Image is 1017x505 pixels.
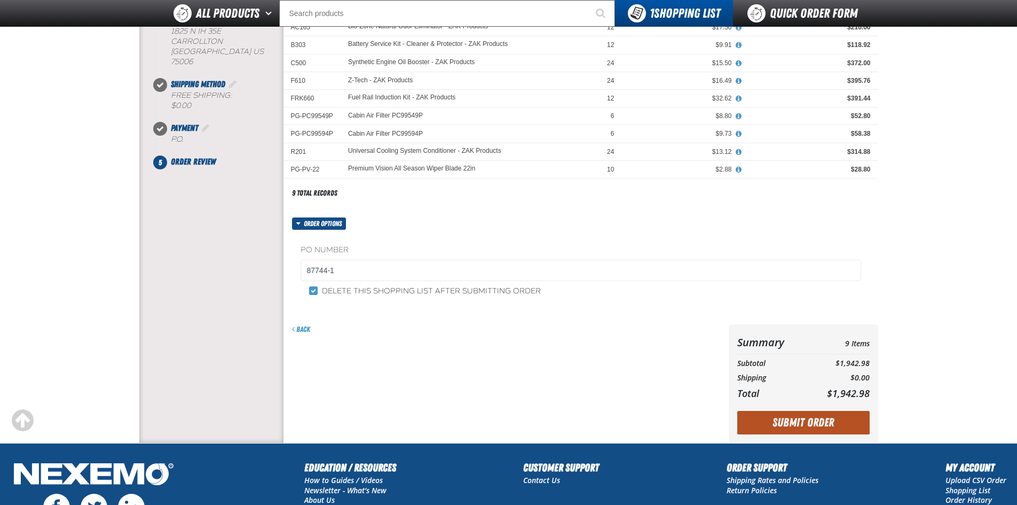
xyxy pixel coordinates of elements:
[304,475,383,485] a: How to Guides / Videos
[253,47,264,56] span: US
[732,76,746,86] button: View All Prices for Z-Tech - ZAK Products
[629,112,731,120] div: $8.80
[607,41,614,49] span: 12
[283,160,341,178] td: PG-PV-22
[629,147,731,156] div: $13.12
[304,217,346,230] span: Order options
[283,72,341,89] td: F610
[747,41,871,49] div: $118.92
[348,94,455,102] a: Fuel Rail Induction Kit - ZAK Products
[153,156,167,169] span: 5
[611,130,614,137] span: 6
[283,54,341,72] td: C500
[737,371,807,385] th: Shipping
[11,460,177,491] img: Nexemo Logo
[160,4,283,77] li: Shipping Information. Step 2 of 5. Completed
[309,286,541,297] label: Delete this shopping list after submitting order
[629,59,731,67] div: $15.50
[945,485,990,495] a: Shopping List
[348,23,488,30] a: Bio-Zone Natural Odor Eliminator - ZAK Products
[171,57,193,66] bdo: 75006
[301,245,861,255] label: PO Number
[283,36,341,54] td: B303
[732,41,746,50] button: View All Prices for Battery Service Kit - Cleaner & Protector - ZAK Products
[607,166,614,173] span: 10
[348,112,423,119] a: Cabin Air Filter PC99549P
[629,23,731,32] div: $17.50
[348,165,476,173] a: Premium Vision All Season Wiper Blade 22in
[292,217,346,230] button: Order options
[171,79,225,89] span: Shipping Method
[292,188,337,198] div: 9 total records
[732,94,746,104] button: View All Prices for Fuel Rail Induction Kit - ZAK Products
[607,77,614,84] span: 24
[348,59,475,66] a: Synthetic Engine Oil Booster - ZAK Products
[732,147,746,157] button: View All Prices for Universal Cooling System Conditioner - ZAK Products
[945,475,1006,485] a: Upload CSV Order
[283,107,341,125] td: PG-PC99549P
[11,409,34,432] div: Scroll to the top
[806,333,869,352] td: 9 Items
[607,148,614,156] span: 24
[348,147,501,155] a: Universal Cooling System Conditioner - ZAK Products
[200,123,211,133] a: Edit Payment
[304,495,335,505] a: About Us
[727,475,818,485] a: Shipping Rates and Policies
[945,460,1006,476] h2: My Account
[160,78,283,122] li: Shipping Method. Step 3 of 5. Completed
[737,333,807,352] th: Summary
[737,356,807,371] th: Subtotal
[171,157,216,167] span: Order Review
[747,76,871,85] div: $395.76
[171,47,251,56] span: [GEOGRAPHIC_DATA]
[629,41,731,49] div: $9.91
[747,165,871,174] div: $28.80
[171,91,283,111] div: Free Shipping:
[747,59,871,67] div: $372.00
[348,41,508,48] a: Battery Service Kit - Cleaner & Protector - ZAK Products
[732,165,746,175] button: View All Prices for Premium Vision All Season Wiper Blade 22in
[309,286,318,295] input: Delete this shopping list after submitting order
[607,59,614,67] span: 24
[227,79,238,89] a: Edit Shipping Method
[806,356,869,371] td: $1,942.98
[171,27,221,36] span: 1825 N IH 35E
[737,411,870,434] button: Submit Order
[171,135,283,145] div: P.O.
[629,94,731,103] div: $32.62
[607,95,614,102] span: 12
[283,90,341,107] td: FRK660
[611,112,614,120] span: 6
[607,24,614,31] span: 12
[629,165,731,174] div: $2.88
[806,371,869,385] td: $0.00
[196,4,259,23] span: All Products
[737,385,807,402] th: Total
[160,156,283,168] li: Order Review. Step 5 of 5. Not Completed
[732,59,746,68] button: View All Prices for Synthetic Engine Oil Booster - ZAK Products
[348,130,423,137] a: Cabin Air Filter PC99594P
[827,387,870,400] span: $1,942.98
[283,19,341,36] td: AC165
[747,147,871,156] div: $314.88
[747,94,871,103] div: $391.44
[283,125,341,143] td: PG-PC99594P
[523,475,560,485] a: Contact Us
[292,325,310,333] a: Back
[747,112,871,120] div: $52.80
[727,485,777,495] a: Return Policies
[945,495,992,505] a: Order History
[650,6,720,21] span: Shopping List
[727,460,818,476] h2: Order Support
[171,101,191,110] strong: $0.00
[747,23,871,32] div: $210.00
[747,129,871,138] div: $58.38
[348,76,413,84] a: Z-Tech - ZAK Products
[283,143,341,160] td: R201
[732,129,746,139] button: View All Prices for Cabin Air Filter PC99594P
[304,485,387,495] a: Newsletter - What's New
[629,76,731,85] div: $16.49
[732,23,746,33] button: View All Prices for Bio-Zone Natural Odor Eliminator - ZAK Products
[171,37,223,46] span: CARROLLTON
[629,129,731,138] div: $9.73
